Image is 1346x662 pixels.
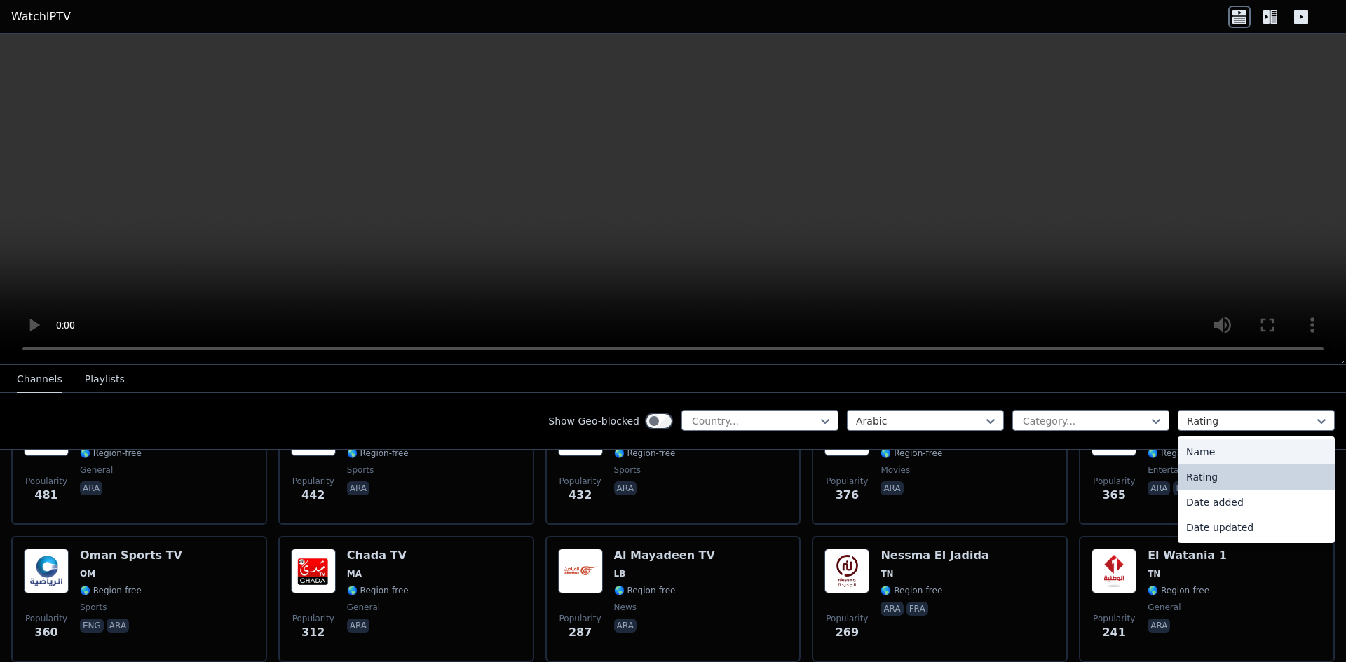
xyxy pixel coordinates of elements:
[80,549,182,563] h6: Oman Sports TV
[347,481,369,495] p: ara
[292,613,334,624] span: Popularity
[548,414,639,428] label: Show Geo-blocked
[1178,439,1335,464] div: Name
[881,448,942,459] span: 🌎 Region-free
[826,613,868,624] span: Popularity
[17,366,62,393] button: Channels
[614,481,637,495] p: ara
[614,464,641,476] span: sports
[347,568,362,579] span: MA
[347,585,409,596] span: 🌎 Region-free
[1178,490,1335,515] div: Date added
[347,448,409,459] span: 🌎 Region-free
[614,568,626,579] span: LB
[836,487,859,504] span: 376
[347,602,380,613] span: general
[25,476,67,487] span: Popularity
[614,602,637,613] span: news
[1102,487,1125,504] span: 365
[80,585,142,596] span: 🌎 Region-free
[614,549,715,563] h6: Al Mayadeen TV
[569,487,592,504] span: 432
[824,549,869,593] img: Nessma El Jadida
[1093,613,1135,624] span: Popularity
[24,549,69,593] img: Oman Sports TV
[80,619,104,633] p: eng
[1102,624,1125,641] span: 241
[1148,585,1209,596] span: 🌎 Region-free
[347,464,374,476] span: sports
[1148,549,1227,563] h6: El Watania 1
[85,366,125,393] button: Playlists
[1093,476,1135,487] span: Popularity
[881,568,893,579] span: TN
[80,448,142,459] span: 🌎 Region-free
[25,613,67,624] span: Popularity
[1173,481,1195,495] p: fra
[826,476,868,487] span: Popularity
[107,619,129,633] p: ara
[80,602,107,613] span: sports
[1148,619,1170,633] p: ara
[292,476,334,487] span: Popularity
[34,624,57,641] span: 360
[301,624,325,641] span: 312
[906,602,928,616] p: fra
[80,481,102,495] p: ara
[1148,602,1181,613] span: general
[559,613,601,624] span: Popularity
[881,549,988,563] h6: Nessma El Jadida
[1148,448,1209,459] span: 🌎 Region-free
[558,549,603,593] img: Al Mayadeen TV
[836,624,859,641] span: 269
[291,549,336,593] img: Chada TV
[80,568,95,579] span: OM
[614,448,676,459] span: 🌎 Region-free
[614,585,676,596] span: 🌎 Region-free
[1148,481,1170,495] p: ara
[881,585,942,596] span: 🌎 Region-free
[1092,549,1136,593] img: El Watania 1
[881,602,903,616] p: ara
[614,619,637,633] p: ara
[1148,568,1160,579] span: TN
[80,464,113,476] span: general
[559,476,601,487] span: Popularity
[1178,515,1335,540] div: Date updated
[1178,464,1335,490] div: Rating
[569,624,592,641] span: 287
[11,8,71,25] a: WatchIPTV
[301,487,325,504] span: 442
[347,549,409,563] h6: Chada TV
[34,487,57,504] span: 481
[1148,464,1209,476] span: entertainment
[881,464,910,476] span: movies
[881,481,903,495] p: ara
[347,619,369,633] p: ara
